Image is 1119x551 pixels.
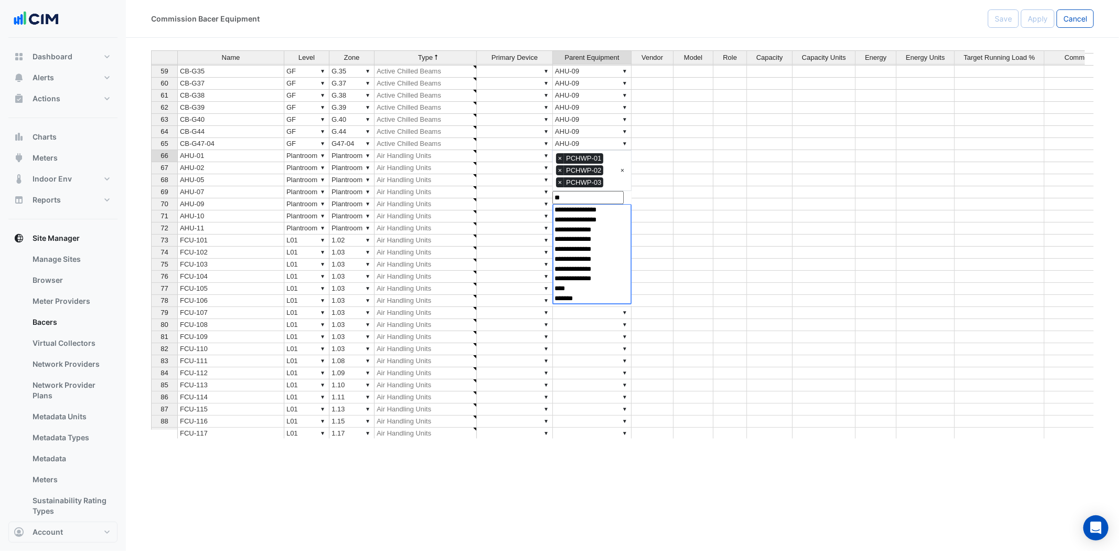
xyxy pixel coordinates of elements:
[284,138,329,150] td: GF
[542,271,550,282] div: ▼
[8,67,118,88] button: Alerts
[542,126,550,137] div: ▼
[318,247,327,258] div: ▼
[542,102,550,113] div: ▼
[364,90,372,101] div: ▼
[177,319,284,331] td: FCU-108
[24,312,118,333] a: Bacers
[329,235,375,247] td: 1.02
[161,152,168,160] span: 66
[284,102,329,114] td: GF
[329,102,375,114] td: G.39
[177,331,284,343] td: FCU-109
[8,522,118,543] button: Account
[329,271,375,283] td: 1.03
[364,295,372,306] div: ▼
[1064,54,1094,61] span: Comment
[542,162,550,173] div: ▼
[14,174,24,184] app-icon: Indoor Env
[906,54,945,61] span: Energy Units
[318,222,327,234] div: ▼
[375,114,477,126] td: Active Chilled Beams
[542,222,550,234] div: ▼
[284,283,329,295] td: L01
[375,247,477,259] td: Air Handling Units
[964,54,1035,61] span: Target Running Load %
[177,126,284,138] td: CB-G44
[161,272,168,280] span: 76
[33,527,63,537] span: Account
[553,90,632,102] td: AHU-09
[177,307,284,319] td: FCU-107
[151,13,260,24] div: Commission Bacer Equipment
[318,78,327,89] div: ▼
[177,391,284,404] td: FCU-114
[865,54,887,61] span: Energy
[553,66,632,78] td: AHU-09
[14,72,24,83] app-icon: Alerts
[318,186,327,197] div: ▼
[284,126,329,138] td: GF
[318,343,327,354] div: ▼
[177,162,284,174] td: AHU-02
[364,307,372,318] div: ▼
[364,331,372,342] div: ▼
[24,490,118,522] a: Sustainability Rating Types
[375,416,477,428] td: Air Handling Units
[329,355,375,367] td: 1.08
[542,259,550,270] div: ▼
[284,416,329,428] td: L01
[299,54,315,61] span: Level
[8,189,118,210] button: Reports
[364,247,372,258] div: ▼
[8,46,118,67] button: Dashboard
[284,331,329,343] td: L01
[556,165,564,176] span: ×
[177,355,284,367] td: FCU-111
[556,177,564,188] span: ×
[177,66,284,78] td: CB-G35
[177,404,284,416] td: FCU-115
[364,222,372,234] div: ▼
[492,54,538,61] span: Primary Device
[329,222,375,235] td: Plantroom
[284,343,329,355] td: L01
[564,54,619,61] span: Parent Equipment
[553,102,632,114] td: AHU-09
[329,162,375,174] td: Plantroom
[364,66,372,77] div: ▼
[553,114,632,126] td: AHU-09
[177,235,284,247] td: FCU-101
[33,153,58,163] span: Meters
[318,66,327,77] div: ▼
[318,90,327,101] div: ▼
[375,307,477,319] td: Air Handling Units
[284,319,329,331] td: L01
[542,114,550,125] div: ▼
[364,186,372,197] div: ▼
[329,343,375,355] td: 1.03
[33,72,54,83] span: Alerts
[364,198,372,209] div: ▼
[318,138,327,149] div: ▼
[33,51,72,62] span: Dashboard
[8,168,118,189] button: Indoor Env
[177,174,284,186] td: AHU-05
[375,102,477,114] td: Active Chilled Beams
[1083,515,1109,541] div: Open Intercom Messenger
[318,295,327,306] div: ▼
[161,115,168,123] span: 63
[222,54,240,61] span: Name
[14,153,24,163] app-icon: Meters
[375,210,477,222] td: Air Handling Units
[621,126,629,137] div: ▼
[621,138,629,149] div: ▼
[329,319,375,331] td: 1.03
[329,416,375,428] td: 1.15
[284,198,329,210] td: Plantroom
[375,174,477,186] td: Air Handling Units
[329,331,375,343] td: 1.03
[364,271,372,282] div: ▼
[542,331,550,342] div: ▼
[284,174,329,186] td: Plantroom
